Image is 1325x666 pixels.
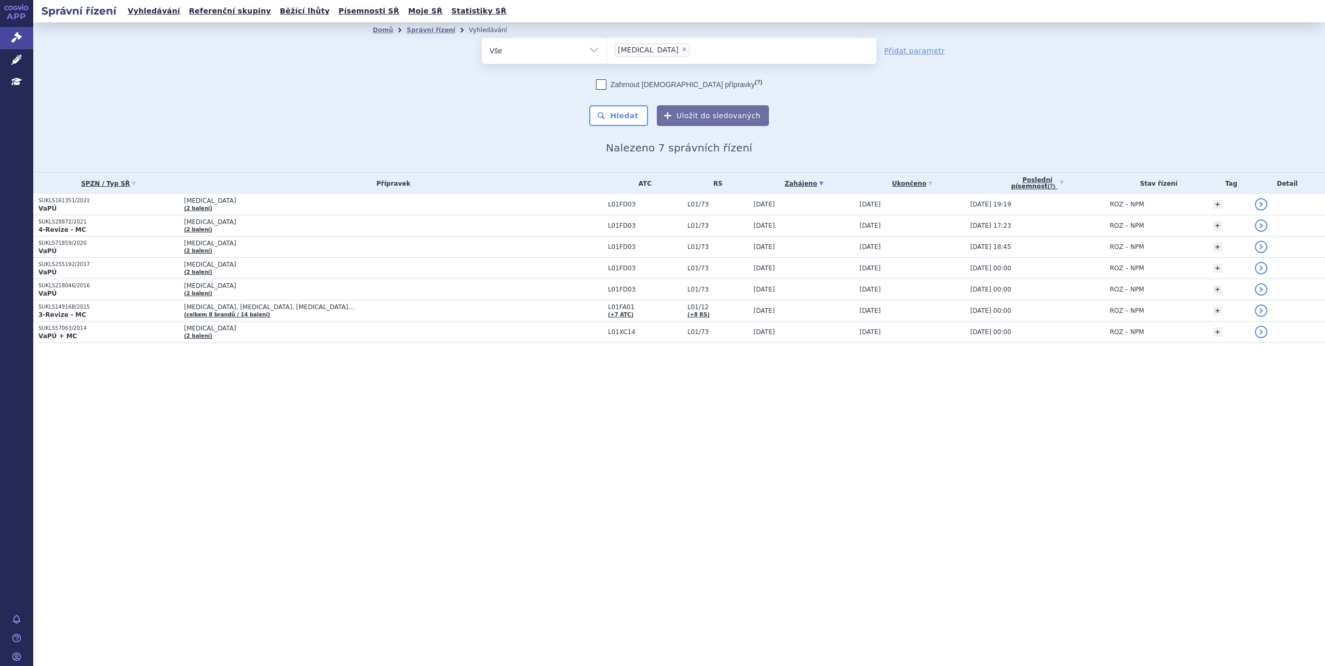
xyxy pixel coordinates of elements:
span: L01XC14 [608,328,682,336]
span: [DATE] [754,286,775,293]
a: + [1213,221,1222,230]
a: Vyhledávání [125,4,183,18]
span: L01FD03 [608,201,682,208]
a: detail [1255,304,1267,317]
span: [MEDICAL_DATA] [184,197,444,204]
a: Moje SŘ [405,4,445,18]
strong: VaPÚ [38,290,57,297]
span: ROZ – NPM [1110,243,1144,251]
a: + [1213,306,1222,315]
span: ROZ – NPM [1110,328,1144,336]
p: SUKLS161351/2021 [38,197,179,204]
a: Statistiky SŘ [448,4,509,18]
a: SPZN / Typ SŘ [38,176,179,191]
strong: VaPÚ [38,247,57,255]
span: [MEDICAL_DATA], [MEDICAL_DATA], [MEDICAL_DATA]… [184,303,444,311]
p: SUKLS28872/2021 [38,218,179,226]
span: [MEDICAL_DATA] [184,282,444,289]
a: Přidat parametr [884,46,945,56]
a: Poslednípísemnost(?) [970,173,1105,194]
a: + [1213,242,1222,252]
span: L01FA01 [608,303,682,311]
strong: VaPÚ + MC [38,332,77,340]
strong: VaPÚ [38,205,57,212]
span: L01/73 [687,222,749,229]
a: Ukončeno [860,176,965,191]
span: [DATE] [860,201,881,208]
span: [DATE] [860,286,881,293]
a: + [1213,285,1222,294]
th: Detail [1250,173,1325,194]
a: (+8 RS) [687,312,710,317]
a: (2 balení) [184,227,212,232]
a: detail [1255,283,1267,296]
span: [DATE] [860,243,881,251]
a: detail [1255,326,1267,338]
a: detail [1255,219,1267,232]
p: SUKLS57063/2014 [38,325,179,332]
span: L01/12 [687,303,749,311]
p: SUKLS218046/2016 [38,282,179,289]
a: (2 balení) [184,333,212,339]
span: ROZ – NPM [1110,286,1144,293]
button: Uložit do sledovaných [657,105,769,126]
a: + [1213,200,1222,209]
span: ROZ – NPM [1110,307,1144,314]
a: (2 balení) [184,269,212,275]
th: RS [682,173,749,194]
th: Přípravek [179,173,603,194]
span: [DATE] 00:00 [970,286,1011,293]
span: Nalezeno 7 správních řízení [606,142,752,154]
a: detail [1255,262,1267,274]
a: (2 balení) [184,248,212,254]
abbr: (?) [755,79,762,86]
a: detail [1255,241,1267,253]
a: + [1213,327,1222,337]
strong: 3-Revize - MC [38,311,86,318]
strong: VaPÚ [38,269,57,276]
span: L01/73 [687,201,749,208]
a: Domů [373,26,393,34]
a: (2 balení) [184,290,212,296]
span: [DATE] [754,265,775,272]
span: [MEDICAL_DATA] [184,261,444,268]
strong: 4-Revize - MC [38,226,86,233]
span: [DATE] 00:00 [970,328,1011,336]
th: ATC [603,173,682,194]
span: [MEDICAL_DATA] [184,240,444,247]
abbr: (?) [1048,184,1056,190]
span: [DATE] [754,307,775,314]
span: [DATE] 18:45 [970,243,1011,251]
span: [DATE] [860,222,881,229]
h2: Správní řízení [33,4,125,18]
p: SUKLS255192/2017 [38,261,179,268]
span: [MEDICAL_DATA] [618,46,679,53]
span: [DATE] [860,265,881,272]
span: L01FD03 [608,265,682,272]
span: × [681,46,687,52]
a: Zahájeno [754,176,855,191]
a: Písemnosti SŘ [335,4,402,18]
th: Tag [1208,173,1249,194]
a: + [1213,263,1222,273]
button: Hledat [589,105,648,126]
a: (celkem 8 brandů / 14 balení) [184,312,271,317]
p: SUKLS149168/2015 [38,303,179,311]
span: L01/73 [687,243,749,251]
a: Správní řízení [407,26,455,34]
span: [DATE] 00:00 [970,265,1011,272]
a: (2 balení) [184,205,212,211]
span: [MEDICAL_DATA] [184,218,444,226]
span: L01/73 [687,265,749,272]
span: L01FD03 [608,286,682,293]
input: [MEDICAL_DATA] [693,43,698,56]
span: [DATE] [754,328,775,336]
a: (+7 ATC) [608,312,633,317]
span: [MEDICAL_DATA] [184,325,444,332]
span: [DATE] [754,222,775,229]
span: ROZ – NPM [1110,222,1144,229]
span: [DATE] 17:23 [970,222,1011,229]
span: ROZ – NPM [1110,265,1144,272]
span: [DATE] 19:19 [970,201,1011,208]
span: [DATE] [754,201,775,208]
